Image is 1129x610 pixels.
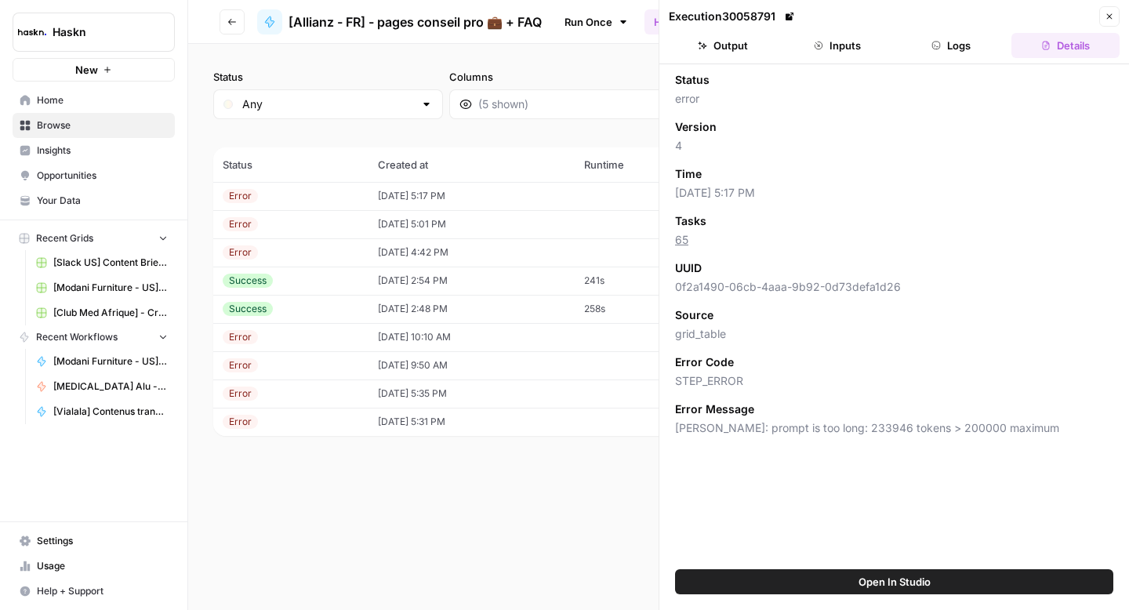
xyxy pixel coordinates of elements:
[554,9,638,35] a: Run Once
[675,279,1113,295] span: 0f2a1490-06cb-4aaa-9b92-0d73defa1d26
[13,138,175,163] a: Insights
[675,420,1113,436] span: [PERSON_NAME]: prompt is too long: 233946 tokens > 200000 maximum
[213,69,443,85] label: Status
[675,233,688,246] a: 65
[13,554,175,579] a: Usage
[368,238,575,267] td: [DATE] 4:42 PM
[368,267,575,295] td: [DATE] 2:54 PM
[37,584,168,598] span: Help + Support
[213,119,1104,147] span: (9 records)
[257,9,542,34] a: [Allianz - FR] - pages conseil pro 💼 + FAQ
[13,325,175,349] button: Recent Workflows
[37,559,168,573] span: Usage
[675,569,1113,594] button: Open In Studio
[53,24,147,40] span: Haskn
[368,147,575,182] th: Created at
[675,185,1113,201] span: [DATE] 5:17 PM
[675,166,702,182] span: Time
[675,326,1113,342] span: grid_table
[13,58,175,82] button: New
[675,260,702,276] span: UUID
[223,217,258,231] div: Error
[13,188,175,213] a: Your Data
[669,9,797,24] div: Execution 30058791
[223,245,258,260] div: Error
[29,349,175,374] a: [Modani Furniture - US] Pages catégories
[37,534,168,548] span: Settings
[223,189,258,203] div: Error
[223,358,258,372] div: Error
[575,147,707,182] th: Runtime
[242,96,414,112] input: Any
[368,323,575,351] td: [DATE] 10:10 AM
[53,379,168,394] span: [MEDICAL_DATA] Alu - pages transactionnelles
[368,210,575,238] td: [DATE] 5:01 PM
[675,91,1113,107] span: error
[13,13,175,52] button: Workspace: Haskn
[898,33,1006,58] button: Logs
[29,374,175,399] a: [MEDICAL_DATA] Alu - pages transactionnelles
[368,379,575,408] td: [DATE] 5:35 PM
[223,330,258,344] div: Error
[53,281,168,295] span: [Modani Furniture - US] Pages catégories - 1000 mots
[13,528,175,554] a: Settings
[13,88,175,113] a: Home
[478,96,650,112] input: (5 shown)
[37,93,168,107] span: Home
[75,62,98,78] span: New
[675,72,710,88] span: Status
[675,307,713,323] span: Source
[29,300,175,325] a: [Club Med Afrique] - Création & Optimisation + FAQ
[675,373,1113,389] span: STEP_ERROR
[13,579,175,604] button: Help + Support
[36,330,118,344] span: Recent Workflows
[289,13,542,31] span: [Allianz - FR] - pages conseil pro 💼 + FAQ
[29,275,175,300] a: [Modani Furniture - US] Pages catégories - 1000 mots
[223,387,258,401] div: Error
[783,33,891,58] button: Inputs
[368,182,575,210] td: [DATE] 5:17 PM
[675,138,1113,154] span: 4
[53,354,168,369] span: [Modani Furniture - US] Pages catégories
[368,408,575,436] td: [DATE] 5:31 PM
[18,18,46,46] img: Haskn Logo
[13,163,175,188] a: Opportunities
[575,267,707,295] td: 241s
[223,415,258,429] div: Error
[53,405,168,419] span: [Vialala] Contenus transactionnels
[1011,33,1120,58] button: Details
[29,250,175,275] a: [Slack US] Content Brief & Content Generation - Creation
[669,33,777,58] button: Output
[859,574,931,590] span: Open In Studio
[37,143,168,158] span: Insights
[223,274,273,288] div: Success
[368,295,575,323] td: [DATE] 2:48 PM
[36,231,93,245] span: Recent Grids
[37,194,168,208] span: Your Data
[53,306,168,320] span: [Club Med Afrique] - Création & Optimisation + FAQ
[644,9,699,34] a: History
[13,227,175,250] button: Recent Grids
[53,256,168,270] span: [Slack US] Content Brief & Content Generation - Creation
[223,302,273,316] div: Success
[575,295,707,323] td: 258s
[675,213,706,229] span: Tasks
[13,113,175,138] a: Browse
[368,351,575,379] td: [DATE] 9:50 AM
[37,118,168,133] span: Browse
[213,147,368,182] th: Status
[29,399,175,424] a: [Vialala] Contenus transactionnels
[37,169,168,183] span: Opportunities
[675,354,734,370] span: Error Code
[449,69,679,85] label: Columns
[675,119,717,135] span: Version
[675,401,754,417] span: Error Message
